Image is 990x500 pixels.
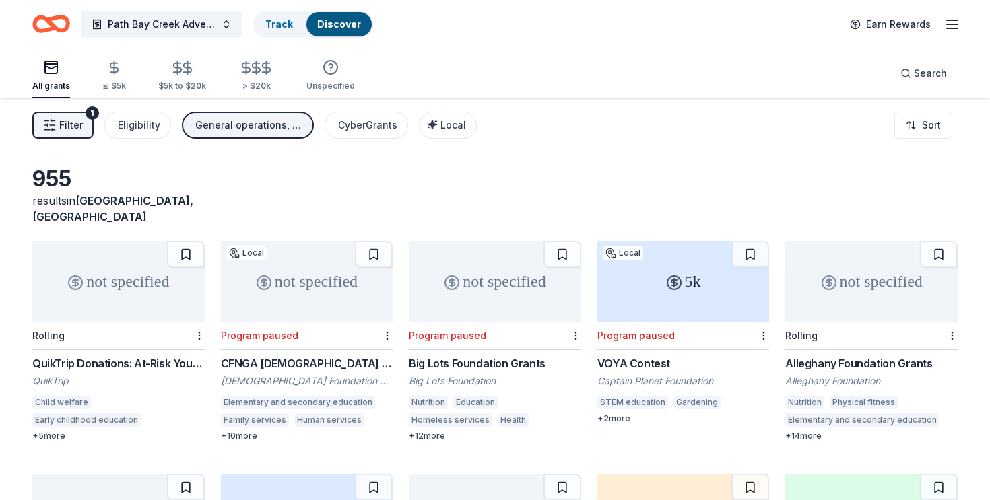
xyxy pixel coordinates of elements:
div: Eligibility [118,117,160,133]
div: not specified [409,241,581,322]
div: Family services [221,413,289,427]
div: $5k to $20k [158,81,206,92]
div: VOYA Contest [597,355,770,371]
div: Nutrition [785,396,824,409]
button: Unspecified [306,54,355,98]
button: > $20k [238,55,274,98]
div: Unspecified [306,81,355,92]
button: All grants [32,54,70,98]
div: not specified [32,241,205,322]
button: Filter1 [32,112,94,139]
button: $5k to $20k [158,55,206,98]
div: not specified [785,241,958,322]
div: ≤ $5k [102,81,126,92]
div: Early childhood education [32,413,141,427]
button: CyberGrants [325,112,408,139]
div: results [32,192,205,225]
div: Captain Planet Foundation [597,374,770,388]
a: Track [265,18,293,30]
span: Filter [59,117,83,133]
div: Health [498,413,529,427]
div: Elementary and secondary education [221,396,375,409]
div: Local [226,246,267,260]
button: TrackDiscover [253,11,373,38]
div: 955 [32,166,205,192]
div: All grants [32,81,70,92]
a: not specifiedRollingQuikTrip Donations: At-Risk Youth and Early Childhood EducationQuikTripChild ... [32,241,205,441]
div: not specified [221,241,393,322]
div: + 14 more [785,431,958,441]
span: Sort [922,117,941,133]
div: Homeless services [409,413,492,427]
span: [GEOGRAPHIC_DATA], [GEOGRAPHIC_DATA] [32,194,193,223]
div: 1 [86,106,99,120]
a: not specifiedRollingAlleghany Foundation GrantsAlleghany FoundationNutritionPhysical fitnessEleme... [785,241,958,441]
a: Earn Rewards [842,12,939,36]
a: Home [32,8,70,40]
span: Search [914,65,947,81]
span: in [32,194,193,223]
div: + 10 more [221,431,393,441]
div: Human services [294,413,364,427]
div: Alleghany Foundation Grants [785,355,958,371]
a: 5kLocalProgram pausedVOYA ContestCaptain Planet FoundationSTEM educationGardening+2more [597,241,770,424]
div: Program paused [409,330,486,341]
div: + 12 more [409,431,581,441]
div: Program paused [221,330,298,341]
div: Big Lots Foundation [409,374,581,388]
div: STEM education [597,396,668,409]
div: + 5 more [32,431,205,441]
button: Sort [894,112,952,139]
a: Discover [317,18,361,30]
div: Rolling [32,330,65,341]
a: not specifiedProgram pausedBig Lots Foundation GrantsBig Lots FoundationNutritionEducationHomeles... [409,241,581,441]
span: Local [440,119,466,131]
div: Elementary and secondary education [785,413,939,427]
a: not specifiedLocalProgram pausedCFNGA [DEMOGRAPHIC_DATA] Community Grants[DEMOGRAPHIC_DATA] Found... [221,241,393,441]
div: Gardening [673,396,721,409]
span: Path Bay Creek Adventure [108,16,216,32]
div: CFNGA [DEMOGRAPHIC_DATA] Community Grants [221,355,393,371]
button: Search [890,60,958,87]
div: > $20k [238,81,274,92]
button: General operations, Projects & programming [182,112,314,139]
div: Education [453,396,498,409]
div: Local [603,246,643,260]
div: 5k [597,241,770,322]
div: Physical fitness [830,396,898,409]
div: Program paused [597,330,675,341]
div: Child welfare [32,396,91,409]
button: Local [419,112,477,139]
div: CyberGrants [338,117,397,133]
div: + 2 more [597,413,770,424]
div: General operations, Projects & programming [195,117,303,133]
button: ≤ $5k [102,55,126,98]
button: Path Bay Creek Adventure [81,11,242,38]
div: Nutrition [409,396,448,409]
button: Eligibility [104,112,171,139]
div: Big Lots Foundation Grants [409,355,581,371]
div: Alleghany Foundation [785,374,958,388]
div: Rolling [785,330,818,341]
div: QuikTrip [32,374,205,388]
div: QuikTrip Donations: At-Risk Youth and Early Childhood Education [32,355,205,371]
div: [DEMOGRAPHIC_DATA] Foundation of [GEOGRAPHIC_DATA][US_STATE] [221,374,393,388]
